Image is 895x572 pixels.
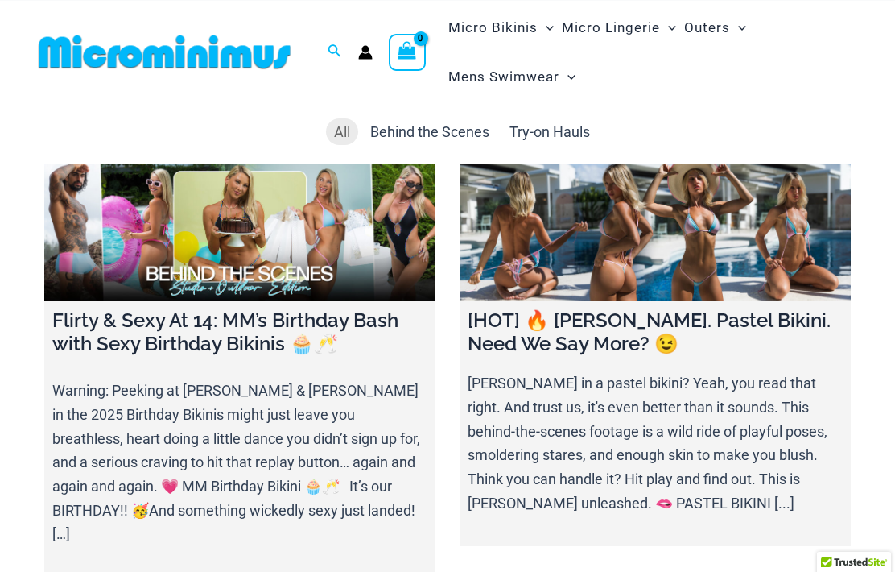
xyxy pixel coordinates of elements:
[370,123,489,140] span: Behind the Scenes
[538,7,554,48] span: Menu Toggle
[509,123,590,140] span: Try-on Hauls
[562,7,660,48] span: Micro Lingerie
[448,56,559,97] span: Mens Swimwear
[559,56,575,97] span: Menu Toggle
[32,34,297,70] img: MM SHOP LOGO FLAT
[558,3,680,52] a: Micro LingerieMenu ToggleMenu Toggle
[468,371,843,515] p: [PERSON_NAME] in a pastel bikini? Yeah, you read that right. And trust us, it's even better than ...
[358,45,373,60] a: Account icon link
[448,7,538,48] span: Micro Bikinis
[444,52,579,102] a: Mens SwimwearMenu ToggleMenu Toggle
[334,123,350,140] span: All
[44,164,435,301] a: Flirty & Sexy At 14: MM’s Birthday Bash with Sexy Birthday Bikinis 🧁🥂
[442,1,863,104] nav: Site Navigation
[468,309,843,356] h4: [HOT] 🔥 [PERSON_NAME]. Pastel Bikini. Need We Say More? 😉
[684,7,730,48] span: Outers
[730,7,746,48] span: Menu Toggle
[52,309,427,356] h4: Flirty & Sexy At 14: MM’s Birthday Bash with Sexy Birthday Bikinis 🧁🥂
[444,3,558,52] a: Micro BikinisMenu ToggleMenu Toggle
[460,164,851,301] a: [HOT] 🔥 Olivia. Pastel Bikini. Need We Say More? 😉
[389,34,426,71] a: View Shopping Cart, empty
[328,42,342,62] a: Search icon link
[660,7,676,48] span: Menu Toggle
[52,379,427,546] p: Warning: Peeking at [PERSON_NAME] & [PERSON_NAME] in the 2025 Birthday Bikinis might just leave y...
[680,3,750,52] a: OutersMenu ToggleMenu Toggle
